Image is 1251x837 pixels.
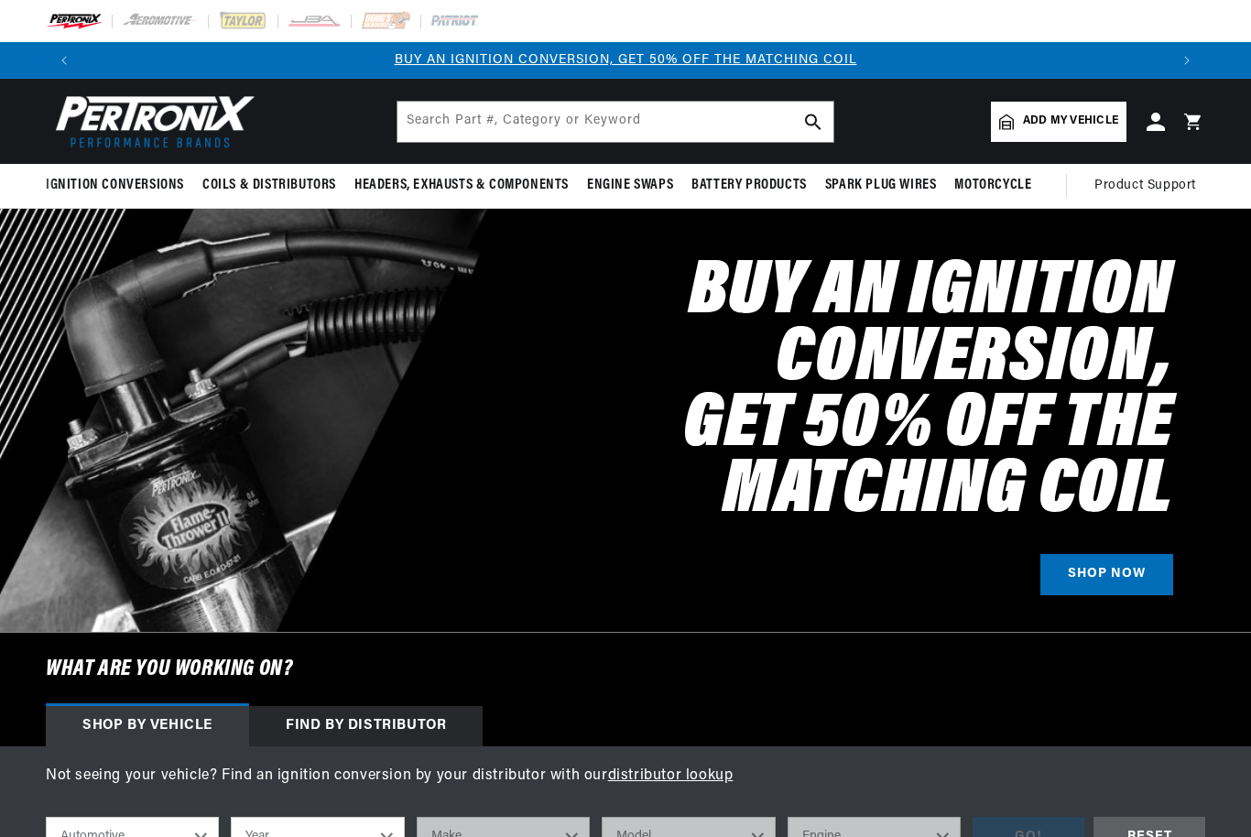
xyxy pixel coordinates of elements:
[1040,554,1173,595] a: SHOP NOW
[682,164,816,207] summary: Battery Products
[345,164,578,207] summary: Headers, Exhausts & Components
[587,176,673,195] span: Engine Swaps
[825,176,937,195] span: Spark Plug Wires
[1023,113,1118,130] span: Add my vehicle
[395,53,857,67] a: BUY AN IGNITION CONVERSION, GET 50% OFF THE MATCHING COIL
[46,176,184,195] span: Ignition Conversions
[46,42,82,79] button: Translation missing: en.sections.announcements.previous_announcement
[691,176,807,195] span: Battery Products
[1169,42,1205,79] button: Translation missing: en.sections.announcements.next_announcement
[390,260,1173,525] h2: Buy an Ignition Conversion, Get 50% off the Matching Coil
[991,102,1126,142] a: Add my vehicle
[46,164,193,207] summary: Ignition Conversions
[82,50,1169,71] div: 1 of 3
[193,164,345,207] summary: Coils & Distributors
[46,765,1205,788] p: Not seeing your vehicle? Find an ignition conversion by your distributor with our
[46,90,256,153] img: Pertronix
[1094,176,1196,196] span: Product Support
[354,176,569,195] span: Headers, Exhausts & Components
[608,768,734,783] a: distributor lookup
[945,164,1040,207] summary: Motorcycle
[46,706,249,746] div: Shop by vehicle
[578,164,682,207] summary: Engine Swaps
[1094,164,1205,208] summary: Product Support
[202,176,336,195] span: Coils & Distributors
[954,176,1031,195] span: Motorcycle
[82,50,1169,71] div: Announcement
[397,102,833,142] input: Search Part #, Category or Keyword
[793,102,833,142] button: search button
[249,706,483,746] div: Find by Distributor
[816,164,946,207] summary: Spark Plug Wires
